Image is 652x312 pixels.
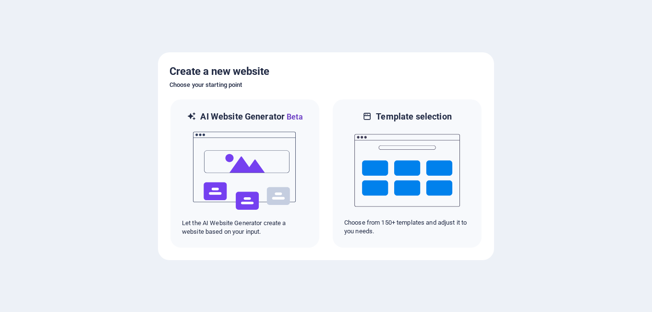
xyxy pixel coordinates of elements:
[376,111,451,122] h6: Template selection
[169,64,483,79] h5: Create a new website
[169,98,320,249] div: AI Website GeneratorBetaaiLet the AI Website Generator create a website based on your input.
[332,98,483,249] div: Template selectionChoose from 150+ templates and adjust it to you needs.
[200,111,302,123] h6: AI Website Generator
[344,218,470,236] p: Choose from 150+ templates and adjust it to you needs.
[192,123,298,219] img: ai
[182,219,308,236] p: Let the AI Website Generator create a website based on your input.
[169,79,483,91] h6: Choose your starting point
[285,112,303,121] span: Beta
